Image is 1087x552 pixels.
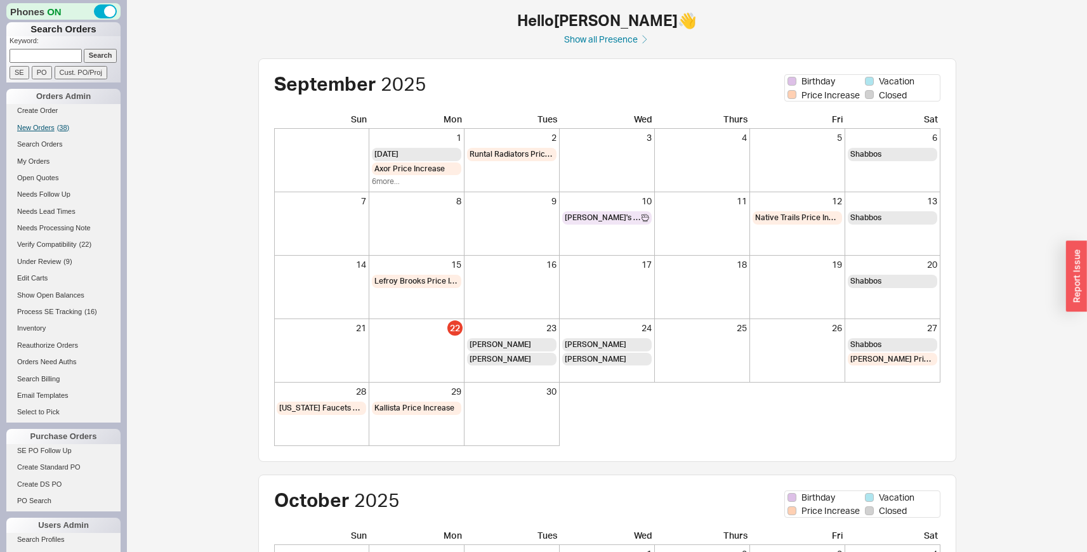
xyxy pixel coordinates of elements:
a: Create Standard PO [6,461,121,474]
div: Users Admin [6,518,121,533]
a: Reauthorize Orders [6,339,121,352]
div: Purchase Orders [6,429,121,444]
a: Search Orders [6,138,121,151]
div: Tues [464,529,560,545]
a: My Orders [6,155,121,168]
a: Needs Processing Note [6,221,121,235]
div: 6 [848,131,937,144]
span: ( 22 ) [79,240,92,248]
span: [PERSON_NAME] [470,354,531,365]
div: 10 [562,195,652,207]
span: [PERSON_NAME] [470,339,531,350]
a: Show Open Balances [6,289,121,302]
div: 25 [657,322,747,334]
a: PO Search [6,494,121,508]
div: 5 [753,131,842,144]
a: Email Templates [6,389,121,402]
span: Vacation [879,491,914,504]
div: 6 more... [372,176,461,187]
div: 23 [467,322,557,334]
span: [PERSON_NAME]'s Birthday [565,213,642,223]
span: [PERSON_NAME] [565,354,626,365]
a: Verify Compatibility(22) [6,238,121,251]
div: 3 [562,131,652,144]
div: Sun [274,529,369,545]
div: 2 [467,131,557,144]
span: Kallista Price Increase [374,403,454,414]
div: Thurs [655,113,750,129]
span: 2025 [354,488,400,511]
div: 18 [657,258,747,271]
div: 16 [467,258,557,271]
span: Price Increase [801,504,860,517]
div: 1 [372,131,461,144]
span: Lefroy Brooks Price Increase [374,276,459,287]
a: Needs Follow Up [6,188,121,201]
div: Sun [274,113,369,129]
span: Axor Price Increase [374,164,445,174]
div: 8 [372,195,461,207]
a: Create Order [6,104,121,117]
a: Select to Pick [6,405,121,419]
div: 13 [848,195,937,207]
input: Search [84,49,117,62]
span: Shabbos [850,149,881,160]
a: Search Profiles [6,533,121,546]
div: Wed [560,113,655,129]
span: Under Review [17,258,61,265]
input: SE [10,66,29,79]
span: September [274,72,376,95]
a: SE PO Follow Up [6,444,121,457]
div: Thurs [655,529,750,545]
span: [PERSON_NAME] Price Increase [850,354,935,365]
div: Sat [845,113,940,129]
span: Birthday [801,491,835,504]
span: Needs Processing Note [17,224,91,232]
span: ( 9 ) [63,258,72,265]
div: Mon [369,529,464,545]
div: 7 [277,195,366,207]
a: New Orders(38) [6,121,121,135]
span: Price Increase [801,89,860,102]
div: 28 [277,385,366,398]
div: Mon [369,113,464,129]
a: Open Quotes [6,171,121,185]
span: Process SE Tracking [17,308,82,315]
div: 22 [447,320,463,336]
div: 15 [372,258,461,271]
a: Show all Presence [208,33,1007,46]
div: 11 [657,195,747,207]
div: 4 [657,131,747,144]
div: 20 [848,258,937,271]
a: Orders Need Auths [6,355,121,369]
div: Sat [845,529,940,545]
div: Orders Admin [6,89,121,104]
a: Needs Lead Times [6,205,121,218]
div: 26 [753,322,842,334]
span: Native Trails Price Increase [755,213,840,223]
span: Birthday [801,75,835,88]
span: Needs Follow Up [17,190,70,198]
h1: Hello [PERSON_NAME] 👋 [208,13,1007,28]
p: Keyword: [10,36,121,49]
span: Runtal Radiators Price Increase [470,149,554,160]
span: ( 16 ) [84,308,97,315]
span: ON [47,5,62,18]
span: Shabbos [850,276,881,287]
span: Closed [879,504,907,517]
span: [DATE] [374,149,399,160]
span: ( 38 ) [57,124,70,131]
div: 9 [467,195,557,207]
div: 17 [562,258,652,271]
span: Shabbos [850,213,881,223]
span: Closed [879,89,907,102]
div: Tues [464,113,560,129]
div: 12 [753,195,842,207]
div: 14 [277,258,366,271]
span: Vacation [879,75,914,88]
div: Fri [750,529,845,545]
span: [US_STATE] Faucets Price Increase [279,403,364,414]
span: October [274,488,350,511]
a: Edit Carts [6,272,121,285]
input: Cust. PO/Proj [55,66,107,79]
